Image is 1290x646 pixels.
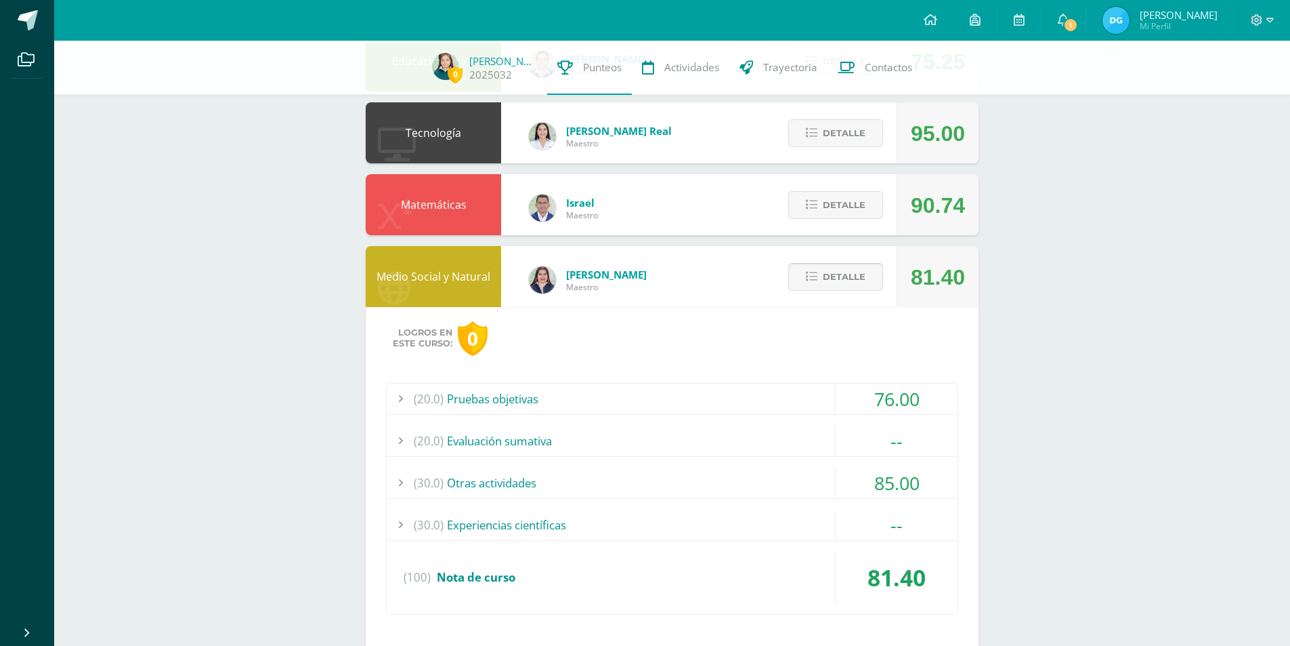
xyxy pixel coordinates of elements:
[788,191,883,219] button: Detalle
[387,384,958,414] div: Pruebas objetivas
[547,41,632,95] a: Punteos
[437,569,515,585] span: Nota de curso
[836,510,958,540] div: --
[404,552,431,603] span: (100)
[387,510,958,540] div: Experiencias científicas
[1102,7,1130,34] img: 13172efc1a6e7b10f9030bb458c0a11b.png
[583,60,622,75] span: Punteos
[566,281,647,293] span: Maestro
[414,384,444,414] span: (20.0)
[414,510,444,540] span: (30.0)
[823,121,865,146] span: Detalle
[566,124,672,138] span: [PERSON_NAME] Real
[529,195,556,222] img: bdd9fab83ca81fe8f8aecdc13135195f.png
[414,468,444,498] span: (30.0)
[911,247,965,308] div: 81.40
[788,119,883,147] button: Detalle
[836,384,958,414] div: 76.00
[432,53,459,80] img: 032c65e5936db217350e808bf76b3054.png
[664,60,719,75] span: Actividades
[393,327,452,349] span: Logros en este curso:
[469,68,512,82] a: 2025032
[836,468,958,498] div: 85.00
[566,209,598,221] span: Maestro
[763,60,817,75] span: Trayectoria
[729,41,827,95] a: Trayectoria
[448,66,463,83] span: 0
[836,426,958,456] div: --
[1063,18,1078,33] span: 1
[566,138,672,149] span: Maestro
[836,552,958,603] div: 81.40
[529,123,556,150] img: be86f1430f5fbfb0078a79d329e704bb.png
[823,264,865,289] span: Detalle
[366,246,501,307] div: Medio Social y Natural
[387,426,958,456] div: Evaluación sumativa
[911,103,965,164] div: 95.00
[366,174,501,235] div: Matemáticas
[788,263,883,291] button: Detalle
[1140,8,1218,22] span: [PERSON_NAME]
[865,60,912,75] span: Contactos
[566,268,647,281] span: [PERSON_NAME]
[823,193,865,218] span: Detalle
[1140,20,1218,32] span: Mi Perfil
[458,321,488,356] div: 0
[632,41,729,95] a: Actividades
[529,266,556,294] img: c5c4d369bf87edf2b08e4650866d5b0d.png
[387,468,958,498] div: Otras actividades
[911,175,965,236] div: 90.74
[827,41,922,95] a: Contactos
[566,196,598,209] span: Israel
[414,426,444,456] span: (20.0)
[469,54,537,68] a: [PERSON_NAME]
[366,102,501,163] div: Tecnología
